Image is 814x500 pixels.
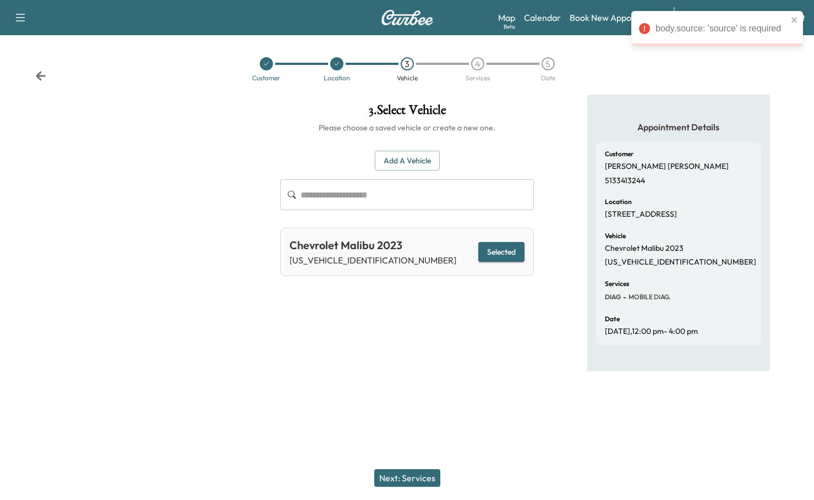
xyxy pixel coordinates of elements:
[498,11,515,24] a: MapBeta
[280,122,534,133] h6: Please choose a saved vehicle or create a new one.
[542,57,555,70] div: 5
[252,75,280,81] div: Customer
[605,257,756,267] p: [US_VEHICLE_IDENTIFICATION_NUMBER]
[605,293,621,301] span: DIAG
[289,237,456,254] div: Chevrolet Malibu 2023
[605,316,620,322] h6: Date
[471,57,484,70] div: 4
[596,121,761,133] h5: Appointment Details
[605,327,698,337] p: [DATE] , 12:00 pm - 4:00 pm
[626,293,670,301] span: MOBILE DIAG.
[570,11,663,24] a: Book New Appointment
[466,75,490,81] div: Services
[374,469,440,487] button: Next: Services
[381,10,434,25] img: Curbee Logo
[324,75,350,81] div: Location
[791,15,799,24] button: close
[605,162,729,172] p: [PERSON_NAME] [PERSON_NAME]
[541,75,555,81] div: Date
[401,57,414,70] div: 3
[289,254,456,267] p: [US_VEHICLE_IDENTIFICATION_NUMBER]
[655,22,788,35] div: body.source: 'source' is required
[605,281,629,287] h6: Services
[35,70,46,81] div: Back
[605,199,632,205] h6: Location
[605,210,677,219] p: [STREET_ADDRESS]
[375,151,440,171] button: Add a Vehicle
[397,75,418,81] div: Vehicle
[504,23,515,31] div: Beta
[605,244,684,254] p: Chevrolet Malibu 2023
[478,242,525,262] button: Selected
[605,151,633,157] h6: Customer
[524,11,561,24] a: Calendar
[621,292,626,303] span: -
[605,176,645,186] p: 5133413244
[280,103,534,122] h1: 3 . Select Vehicle
[605,233,626,239] h6: Vehicle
